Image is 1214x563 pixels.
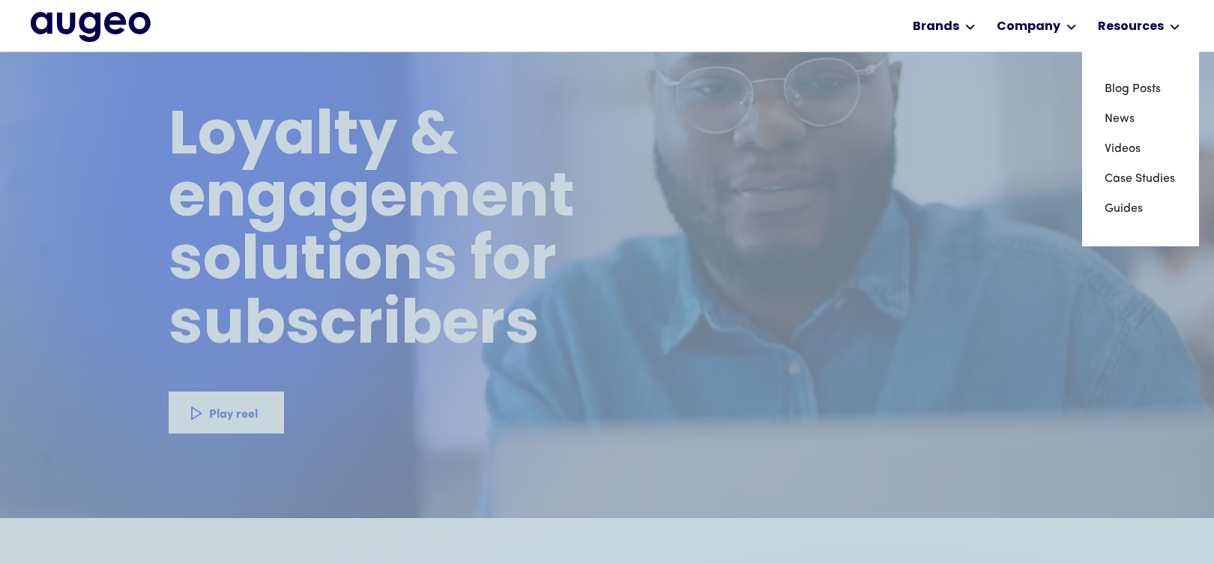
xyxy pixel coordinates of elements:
[1105,104,1177,134] a: News
[1105,164,1177,194] a: Case Studies
[31,12,151,43] a: home
[913,18,959,36] div: Brands
[1105,194,1177,224] a: Guides
[1098,18,1164,36] div: Resources
[1105,74,1177,104] a: Blog Posts
[1105,134,1177,164] a: Videos
[1082,52,1199,246] nav: Resources
[997,18,1060,36] div: Company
